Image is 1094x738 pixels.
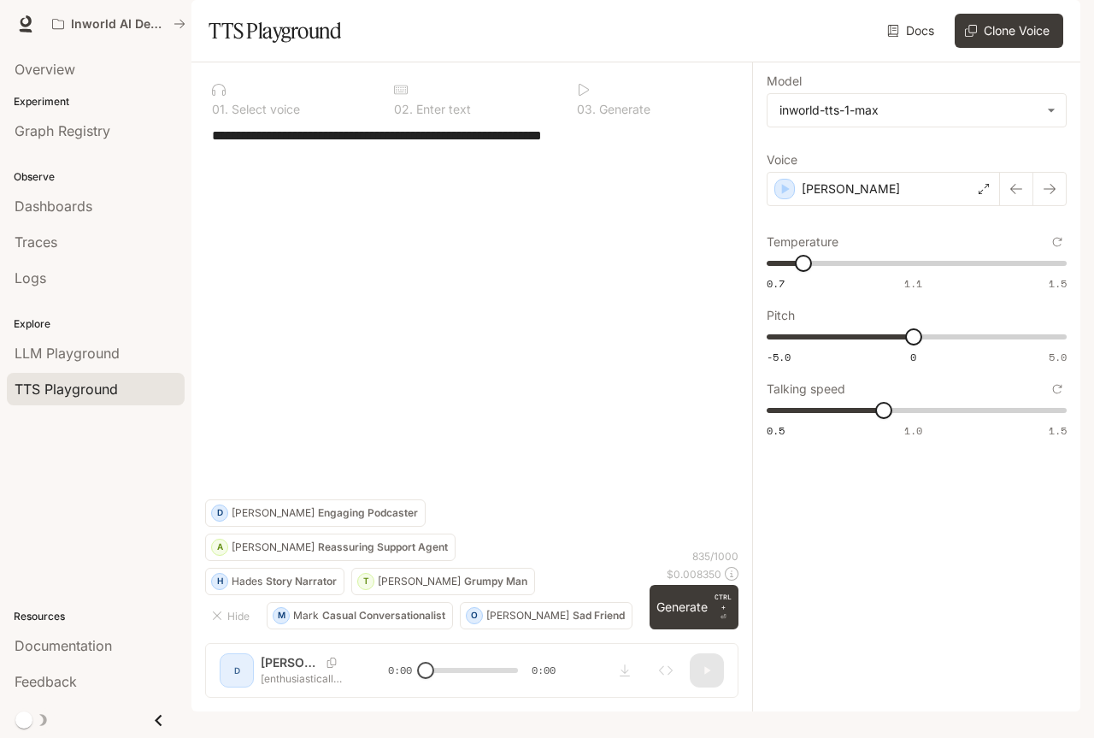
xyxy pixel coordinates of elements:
p: 0 1 . [212,103,228,115]
button: T[PERSON_NAME]Grumpy Man [351,568,535,595]
p: Generate [596,103,650,115]
p: Mark [293,611,319,621]
p: Reassuring Support Agent [318,542,448,552]
p: Story Narrator [266,576,337,587]
button: D[PERSON_NAME]Engaging Podcaster [205,499,426,527]
button: All workspaces [44,7,193,41]
button: Clone Voice [955,14,1063,48]
p: [PERSON_NAME] [802,180,900,198]
div: inworld-tts-1-max [779,102,1038,119]
p: $ 0.008350 [667,567,721,582]
div: H [212,568,227,595]
button: A[PERSON_NAME]Reassuring Support Agent [205,534,456,561]
button: Reset to default [1048,380,1067,399]
h1: TTS Playground [209,14,341,48]
span: 0.7 [767,276,785,291]
p: CTRL + [715,592,732,612]
span: -5.0 [767,350,791,364]
p: ⏎ [715,592,732,623]
button: Hide [205,602,260,629]
p: Model [767,75,802,87]
p: 0 3 . [577,103,596,115]
p: [PERSON_NAME] [232,542,315,552]
p: Enter text [413,103,471,115]
button: Reset to default [1048,233,1067,251]
p: Engaging Podcaster [318,508,418,518]
p: [PERSON_NAME] [232,508,315,518]
button: GenerateCTRL +⏎ [650,585,738,629]
button: O[PERSON_NAME]Sad Friend [460,602,632,629]
span: 1.0 [904,423,922,438]
p: [PERSON_NAME] [486,611,569,621]
div: D [212,499,227,527]
button: MMarkCasual Conversationalist [267,602,453,629]
p: Talking speed [767,383,845,395]
span: 1.1 [904,276,922,291]
p: [PERSON_NAME] [378,576,461,587]
p: Grumpy Man [464,576,527,587]
p: Temperature [767,236,838,248]
p: Select voice [228,103,300,115]
span: 0 [910,350,916,364]
span: 5.0 [1049,350,1067,364]
div: A [212,534,227,561]
p: Inworld AI Demos [71,17,167,32]
span: 0.5 [767,423,785,438]
p: Hades [232,576,262,587]
p: Sad Friend [573,611,625,621]
span: 1.5 [1049,423,1067,438]
p: Pitch [767,310,795,322]
button: HHadesStory Narrator [205,568,344,595]
div: inworld-tts-1-max [768,94,1066,127]
p: 0 2 . [394,103,413,115]
p: Casual Conversationalist [322,611,445,621]
p: 835 / 1000 [692,549,738,564]
div: O [467,602,482,629]
div: M [273,602,289,629]
span: 1.5 [1049,276,1067,291]
a: Docs [884,14,941,48]
p: Voice [767,154,797,166]
div: T [358,568,373,595]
